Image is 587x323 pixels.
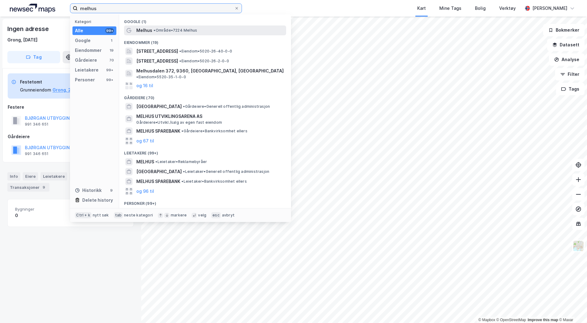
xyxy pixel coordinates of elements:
[171,213,187,218] div: markere
[136,178,180,185] span: MELHUS SPAREBANK
[20,78,79,86] div: Festetomt
[136,158,154,165] span: MELHUS
[136,103,182,110] span: [GEOGRAPHIC_DATA]
[181,129,183,133] span: •
[75,27,83,34] div: Alle
[75,47,102,54] div: Eiendommer
[532,5,567,12] div: [PERSON_NAME]
[179,49,232,54] span: Eiendom • 5020-26-40-0-0
[549,53,585,66] button: Analyse
[198,213,206,218] div: velg
[7,172,20,180] div: Info
[75,187,102,194] div: Historikk
[543,24,585,36] button: Bokmerker
[114,212,123,218] div: tab
[93,213,109,218] div: nytt søk
[555,68,585,80] button: Filter
[154,28,155,33] span: •
[124,213,153,218] div: neste kategori
[119,196,291,207] div: Personer (99+)
[496,318,526,322] a: OpenStreetMap
[7,24,50,34] div: Ingen adresse
[75,66,99,74] div: Leietakere
[478,318,495,322] a: Mapbox
[136,113,284,120] span: MELHUS UTVIKLINGSARENA AS
[573,240,584,252] img: Z
[119,91,291,102] div: Gårdeiere (70)
[475,5,486,12] div: Bolig
[179,59,229,64] span: Eiendom • 5020-26-2-0-0
[75,19,116,24] div: Kategori
[183,169,185,174] span: •
[20,86,51,94] div: Grunneiendom
[10,4,55,13] img: logo.a4113a55bc3d86da70a041830d287a7e.svg
[499,5,516,12] div: Verktøy
[41,184,47,190] div: 9
[155,159,207,164] span: Leietaker • Reklamebyråer
[136,82,153,89] button: og 16 til
[7,36,37,44] div: Grong, [DATE]
[78,4,234,13] input: Søk på adresse, matrikkel, gårdeiere, leietakere eller personer
[417,5,426,12] div: Kart
[181,179,247,184] span: Leietaker • Bankvirksomhet ellers
[119,146,291,157] div: Leietakere (99+)
[439,5,461,12] div: Mine Tags
[25,151,49,156] div: 991 346 651
[7,51,60,63] button: Tag
[136,137,154,145] button: og 67 til
[155,159,157,164] span: •
[136,75,186,80] span: Eiendom • 5520-35-1-0-0
[75,76,95,84] div: Personer
[136,188,154,195] button: og 96 til
[136,48,178,55] span: [STREET_ADDRESS]
[109,38,114,43] div: 1
[75,37,91,44] div: Google
[23,172,38,180] div: Eiere
[109,188,114,193] div: 9
[547,39,585,51] button: Datasett
[181,129,247,134] span: Gårdeiere • Bankvirksomhet ellers
[52,86,79,94] button: Grong, 23/4
[119,35,291,46] div: Eiendommer (19)
[105,68,114,72] div: 99+
[15,207,68,212] span: Bygninger
[75,212,91,218] div: Ctrl + k
[179,59,181,63] span: •
[222,213,235,218] div: avbryt
[41,172,67,180] div: Leietakere
[181,179,183,184] span: •
[154,28,197,33] span: Område • 7224 Melhus
[556,294,587,323] iframe: Chat Widget
[183,169,269,174] span: Leietaker • Generell offentlig administrasjon
[136,127,180,135] span: MELHUS SPAREBANK
[136,120,222,125] span: Gårdeiere • Utvikl./salg av egen fast eiendom
[25,122,49,127] div: 991 346 651
[15,212,68,219] div: 0
[136,168,182,175] span: [GEOGRAPHIC_DATA]
[183,104,185,109] span: •
[7,183,49,192] div: Transaksjoner
[70,172,93,180] div: Datasett
[82,197,113,204] div: Delete history
[556,83,585,95] button: Tags
[183,104,270,109] span: Gårdeiere • Generell offentlig administrasjon
[105,28,114,33] div: 99+
[119,14,291,25] div: Google (1)
[8,103,134,111] div: Festere
[179,49,181,53] span: •
[136,75,138,79] span: •
[211,212,221,218] div: esc
[556,294,587,323] div: Kontrollprogram for chat
[136,27,152,34] span: Melhus
[109,48,114,53] div: 19
[8,133,134,140] div: Gårdeiere
[136,57,178,65] span: [STREET_ADDRESS]
[136,67,284,75] span: Melhusdalen 372, 9360, [GEOGRAPHIC_DATA], [GEOGRAPHIC_DATA]
[75,56,97,64] div: Gårdeiere
[528,318,558,322] a: Improve this map
[109,58,114,63] div: 70
[105,77,114,82] div: 99+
